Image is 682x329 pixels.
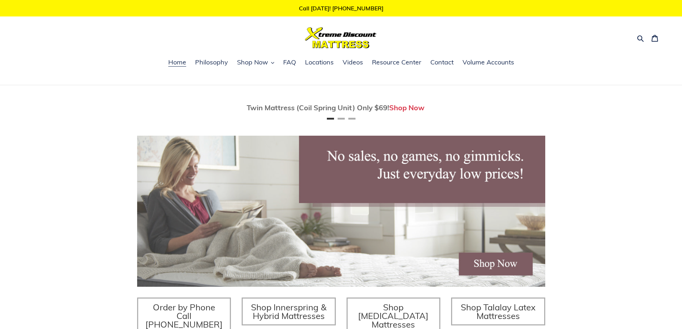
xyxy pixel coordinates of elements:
img: Xtreme Discount Mattress [305,27,377,48]
a: Home [165,57,190,68]
span: FAQ [283,58,296,67]
a: Shop Innerspring & Hybrid Mattresses [242,297,336,325]
span: Shop Talalay Latex Mattresses [461,302,536,321]
a: Volume Accounts [459,57,518,68]
span: Videos [343,58,363,67]
a: Locations [301,57,337,68]
a: Shop Talalay Latex Mattresses [451,297,545,325]
a: FAQ [280,57,300,68]
span: Shop Now [237,58,268,67]
button: Page 1 [327,118,334,120]
span: Contact [430,58,454,67]
button: Page 3 [348,118,355,120]
a: Resource Center [368,57,425,68]
a: Philosophy [192,57,232,68]
span: Twin Mattress (Coil Spring Unit) Only $69! [247,103,389,112]
span: Resource Center [372,58,421,67]
a: Videos [339,57,367,68]
button: Page 2 [338,118,345,120]
a: Contact [427,57,457,68]
span: Home [168,58,186,67]
span: Volume Accounts [463,58,514,67]
span: Shop Innerspring & Hybrid Mattresses [251,302,327,321]
a: Shop Now [389,103,425,112]
span: Locations [305,58,334,67]
img: herobannermay2022-1652879215306_1200x.jpg [137,136,545,287]
button: Shop Now [233,57,278,68]
span: Philosophy [195,58,228,67]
